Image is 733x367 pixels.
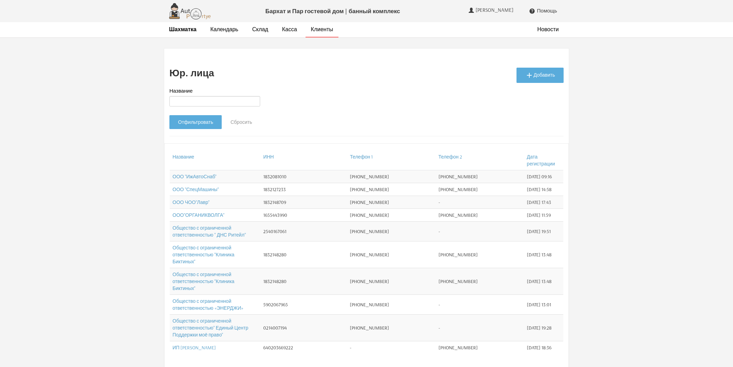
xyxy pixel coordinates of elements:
a: Новости [537,26,559,33]
i:  [525,71,533,79]
label: Название [169,87,193,94]
a: Общество с ограниченной ответственностью "Клиника Биктиных" [173,245,235,265]
h2: Юр. лица [169,68,214,78]
td: [PHONE_NUMBER] [347,314,435,341]
a: ООО ЧОО"Лавр" [173,199,210,205]
td: [DATE] 11:59 [524,208,558,221]
a: Добавить [516,68,564,83]
td: [PHONE_NUMBER] [347,183,435,196]
td: [PHONE_NUMBER] [436,241,524,268]
td: [PHONE_NUMBER] [436,170,524,183]
a: Шахматка [169,26,196,33]
a: Сбросить [222,115,260,129]
td: [PHONE_NUMBER] [436,341,524,354]
a: Касса [282,26,297,33]
td: [PHONE_NUMBER] [347,268,435,295]
input: Отфильтровать [169,115,222,129]
td: [PHONE_NUMBER] [436,268,524,295]
td: [DATE] 13:48 [524,268,558,295]
td: 1832148280 [260,268,347,295]
td: - [436,295,524,314]
td: 1832127233 [260,183,347,196]
td: [PHONE_NUMBER] [347,196,435,208]
td: - [436,314,524,341]
td: [DATE] 18:36 [524,341,558,354]
td: [DATE] 19:28 [524,314,558,341]
a: Название [173,154,194,160]
td: [DATE] 09:16 [524,170,558,183]
td: [DATE] 13:01 [524,295,558,314]
a: Общество с ограниченной ответственностью "Клиника Биктиных" [173,271,235,291]
a: Общество с ограниченной ответственностью" Единый Центр Поддержки моё право" [173,318,248,338]
td: 1832148280 [260,241,347,268]
a: Клиенты [311,26,333,33]
a: Телефон 2 [439,154,462,160]
td: [PHONE_NUMBER] [347,241,435,268]
td: 1832148709 [260,196,347,208]
td: [DATE] 13:48 [524,241,558,268]
td: - [436,221,524,241]
a: ООО "СпецМашины" [173,186,219,193]
a: Общество с ограниченной ответственностью «ЭНЕРДЖИ» [173,298,244,311]
td: - [436,196,524,208]
td: [DATE] 17:43 [524,196,558,208]
td: [DATE] 19:51 [524,221,558,241]
td: [PHONE_NUMBER] [347,170,435,183]
a: ИП [PERSON_NAME] [173,344,216,351]
a: ООО"ОРГАНИКВОЛГА" [173,212,224,218]
span: [PERSON_NAME] [476,7,515,13]
td: 0214007194 [260,314,347,341]
a: ООО "ИжАвтоСнаб" [173,173,217,180]
a: Календарь [210,26,238,33]
td: [PHONE_NUMBER] [347,208,435,221]
td: 1832081010 [260,170,347,183]
i:  [529,8,535,14]
td: 640203669222 [260,341,347,354]
td: [PHONE_NUMBER] [347,295,435,314]
a: Склад [252,26,268,33]
a: Телефон 1 [350,154,373,160]
td: [PHONE_NUMBER] [436,208,524,221]
td: - [347,341,435,354]
td: 2540167061 [260,221,347,241]
td: [PHONE_NUMBER] [347,221,435,241]
a: Общество с ограниченной ответственностью " ДНС Ритейл" [173,225,246,238]
td: 1655443990 [260,208,347,221]
td: 5902067965 [260,295,347,314]
span: Помощь [537,8,557,14]
a: Дата регистрации [527,154,555,167]
a: ИНН [263,154,274,160]
td: [PHONE_NUMBER] [436,183,524,196]
td: [DATE] 14:58 [524,183,558,196]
